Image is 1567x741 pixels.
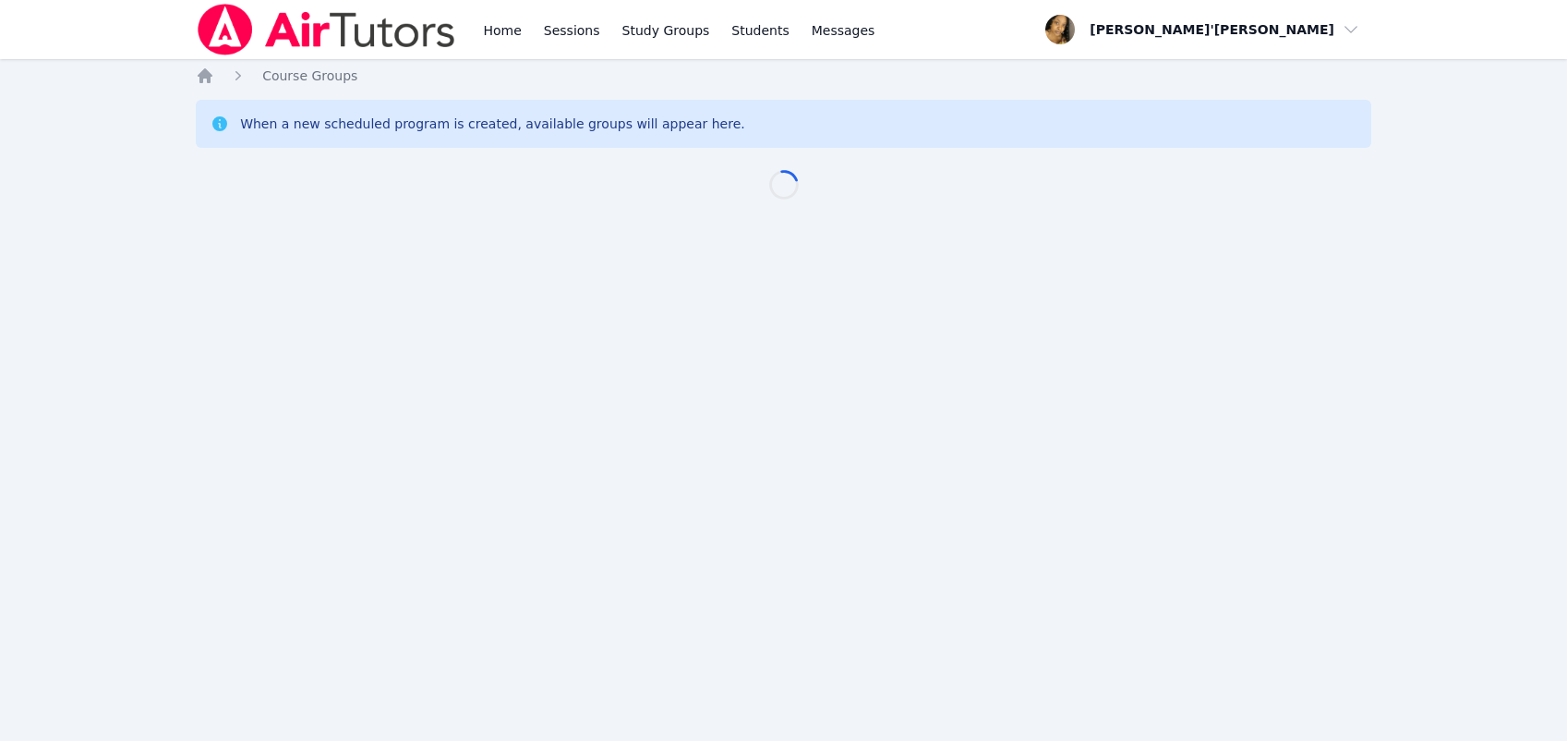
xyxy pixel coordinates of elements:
[196,67,1371,85] nav: Breadcrumb
[812,21,875,40] span: Messages
[196,4,457,55] img: Air Tutors
[240,115,745,133] div: When a new scheduled program is created, available groups will appear here.
[262,68,357,83] span: Course Groups
[262,67,357,85] a: Course Groups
